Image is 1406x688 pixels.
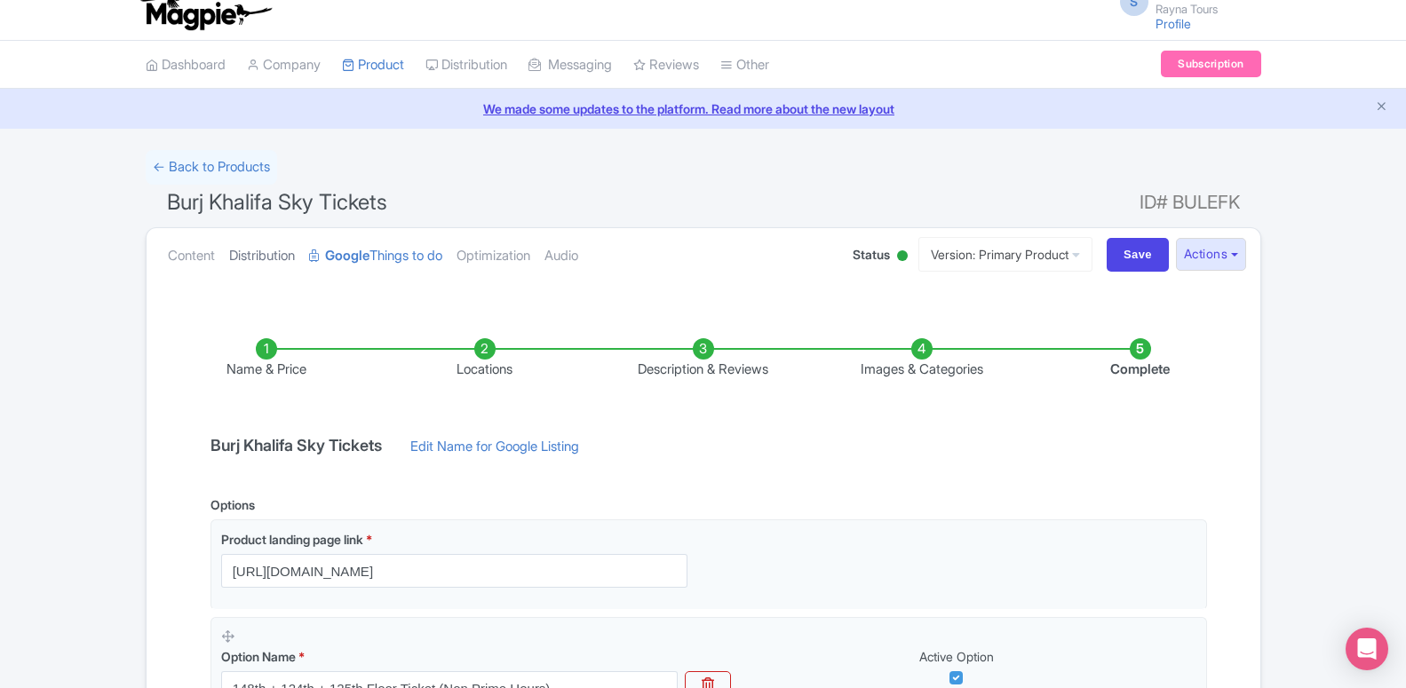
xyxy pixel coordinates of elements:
[1156,4,1261,15] small: Rayna Tours
[1107,238,1169,272] input: Save
[168,228,215,284] a: Content
[853,245,890,264] span: Status
[247,41,321,90] a: Company
[221,532,363,547] span: Product landing page link
[1176,238,1246,271] button: Actions
[813,338,1031,380] li: Images & Categories
[221,554,687,588] input: Product landing page link
[918,237,1092,272] a: Version: Primary Product
[1375,98,1388,118] button: Close announcement
[919,649,994,664] span: Active Option
[633,41,699,90] a: Reviews
[146,150,277,185] a: ← Back to Products
[544,228,578,284] a: Audio
[221,649,296,664] span: Option Name
[146,41,226,90] a: Dashboard
[594,338,813,380] li: Description & Reviews
[309,228,442,284] a: GoogleThings to do
[157,338,376,380] li: Name & Price
[167,189,387,215] span: Burj Khalifa Sky Tickets
[11,99,1395,118] a: We made some updates to the platform. Read more about the new layout
[425,41,507,90] a: Distribution
[1031,338,1250,380] li: Complete
[376,338,594,380] li: Locations
[393,437,597,465] a: Edit Name for Google Listing
[200,437,393,455] h4: Burj Khalifa Sky Tickets
[1156,16,1191,31] a: Profile
[894,243,911,271] div: Active
[1346,628,1388,670] div: Open Intercom Messenger
[229,228,295,284] a: Distribution
[1161,51,1260,77] a: Subscription
[528,41,612,90] a: Messaging
[342,41,404,90] a: Product
[457,228,530,284] a: Optimization
[325,246,369,266] strong: Google
[720,41,769,90] a: Other
[211,495,255,514] div: Options
[1140,185,1240,220] span: ID# BULEFK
